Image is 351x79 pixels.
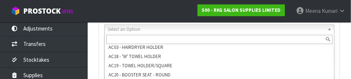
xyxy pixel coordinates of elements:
li: AC03 - HAIRDRYER HOLDER [106,43,333,52]
strong: S00 - RKG SALON SUPPLIES LIMITED [202,7,281,13]
a: S00 - RKG SALON SUPPLIES LIMITED [198,4,285,16]
span: Meena [305,7,321,14]
span: ProStock [23,6,61,16]
span: Kumari [322,7,337,14]
img: cube-alt.png [11,6,20,15]
small: WMS [62,8,73,15]
li: AC18 - 'W' TOWEL HOLDER [106,52,333,61]
li: AC19 - TOWEL HOLDER/SQUARE [106,61,333,70]
span: Select an Option [108,25,320,34]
